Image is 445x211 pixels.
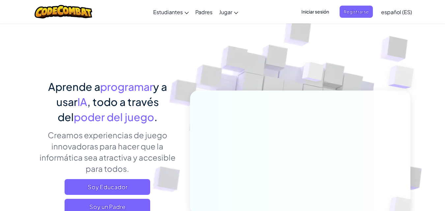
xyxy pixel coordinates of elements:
[77,95,87,108] span: IA
[153,9,183,15] span: Estudiantes
[381,9,412,15] span: español (ES)
[35,5,92,18] img: CodeCombat logo
[219,9,232,15] span: Jugar
[216,3,241,21] a: Jugar
[297,6,333,18] button: Iniciar sesión
[48,80,100,93] span: Aprende a
[154,110,157,123] span: .
[375,49,432,105] img: Overlap cubes
[74,110,154,123] span: poder del juego
[100,80,153,93] span: programar
[340,6,373,18] button: Registrarse
[192,3,216,21] a: Padres
[378,3,415,21] a: español (ES)
[65,179,150,195] a: Soy Educador
[35,129,180,174] p: Creamos experiencias de juego innovadoras para hacer que la informática sea atractiva y accesible...
[58,95,159,123] span: , todo a través del
[150,3,192,21] a: Estudiantes
[290,49,337,98] img: Overlap cubes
